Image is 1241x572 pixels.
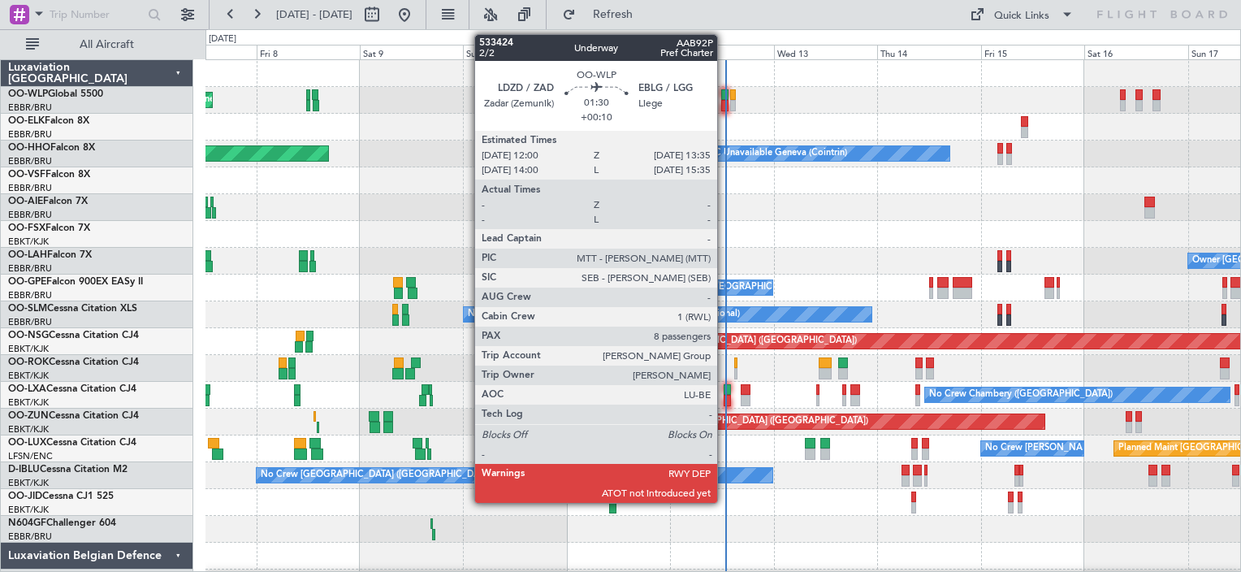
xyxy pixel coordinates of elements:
[8,465,128,474] a: D-IBLUCessna Citation M2
[8,116,89,126] a: OO-ELKFalcon 8X
[601,329,857,353] div: Planned Maint [GEOGRAPHIC_DATA] ([GEOGRAPHIC_DATA])
[774,45,877,59] div: Wed 13
[8,304,137,314] a: OO-SLMCessna Citation XLS
[994,8,1049,24] div: Quick Links
[8,504,49,516] a: EBKT/KJK
[567,45,670,59] div: Mon 11
[670,45,773,59] div: Tue 12
[8,143,50,153] span: OO-HHO
[261,463,533,487] div: No Crew [GEOGRAPHIC_DATA] ([GEOGRAPHIC_DATA] National)
[8,223,90,233] a: OO-FSXFalcon 7X
[8,492,42,501] span: OO-JID
[8,438,136,448] a: OO-LUXCessna Citation CJ4
[8,438,46,448] span: OO-LUX
[360,45,463,59] div: Sat 9
[8,277,46,287] span: OO-GPE
[8,384,136,394] a: OO-LXACessna Citation CJ4
[8,331,139,340] a: OO-NSGCessna Citation CJ4
[8,450,53,462] a: LFSN/ENC
[8,357,139,367] a: OO-ROKCessna Citation CJ4
[8,531,52,543] a: EBBR/BRU
[8,116,45,126] span: OO-ELK
[50,2,143,27] input: Trip Number
[8,250,47,260] span: OO-LAH
[985,436,1180,461] div: No Crew [PERSON_NAME] ([PERSON_NAME])
[8,223,45,233] span: OO-FSX
[8,465,40,474] span: D-IBLU
[8,289,52,301] a: EBBR/BRU
[8,89,48,99] span: OO-WLP
[8,331,49,340] span: OO-NSG
[8,277,143,287] a: OO-GPEFalcon 900EX EASy II
[8,477,49,489] a: EBKT/KJK
[8,518,46,528] span: N604GF
[8,384,46,394] span: OO-LXA
[8,155,52,167] a: EBBR/BRU
[8,197,43,206] span: OO-AIE
[8,102,52,114] a: EBBR/BRU
[579,9,647,20] span: Refresh
[463,45,566,59] div: Sun 10
[929,383,1113,407] div: No Crew Chambery ([GEOGRAPHIC_DATA])
[8,304,47,314] span: OO-SLM
[8,423,49,435] a: EBKT/KJK
[8,343,49,355] a: EBKT/KJK
[8,128,52,141] a: EBBR/BRU
[877,45,980,59] div: Thu 14
[8,518,116,528] a: N604GFChallenger 604
[571,275,843,300] div: No Crew [GEOGRAPHIC_DATA] ([GEOGRAPHIC_DATA] National)
[601,409,868,434] div: Unplanned Maint [GEOGRAPHIC_DATA] ([GEOGRAPHIC_DATA])
[8,357,49,367] span: OO-ROK
[8,143,95,153] a: OO-HHOFalcon 8X
[8,411,139,421] a: OO-ZUNCessna Citation CJ4
[8,209,52,221] a: EBBR/BRU
[257,45,360,59] div: Fri 8
[42,39,171,50] span: All Aircraft
[8,182,52,194] a: EBBR/BRU
[8,170,45,180] span: OO-VSF
[8,492,114,501] a: OO-JIDCessna CJ1 525
[8,370,49,382] a: EBKT/KJK
[18,32,176,58] button: All Aircraft
[962,2,1082,28] button: Quick Links
[8,250,92,260] a: OO-LAHFalcon 7X
[8,236,49,248] a: EBKT/KJK
[705,141,847,166] div: A/C Unavailable Geneva (Cointrin)
[8,316,52,328] a: EBBR/BRU
[209,32,236,46] div: [DATE]
[8,170,90,180] a: OO-VSFFalcon 8X
[8,197,88,206] a: OO-AIEFalcon 7X
[468,302,740,327] div: No Crew [GEOGRAPHIC_DATA] ([GEOGRAPHIC_DATA] National)
[8,89,103,99] a: OO-WLPGlobal 5500
[555,2,652,28] button: Refresh
[8,396,49,409] a: EBKT/KJK
[8,411,49,421] span: OO-ZUN
[8,262,52,275] a: EBBR/BRU
[1084,45,1187,59] div: Sat 16
[981,45,1084,59] div: Fri 15
[276,7,352,22] span: [DATE] - [DATE]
